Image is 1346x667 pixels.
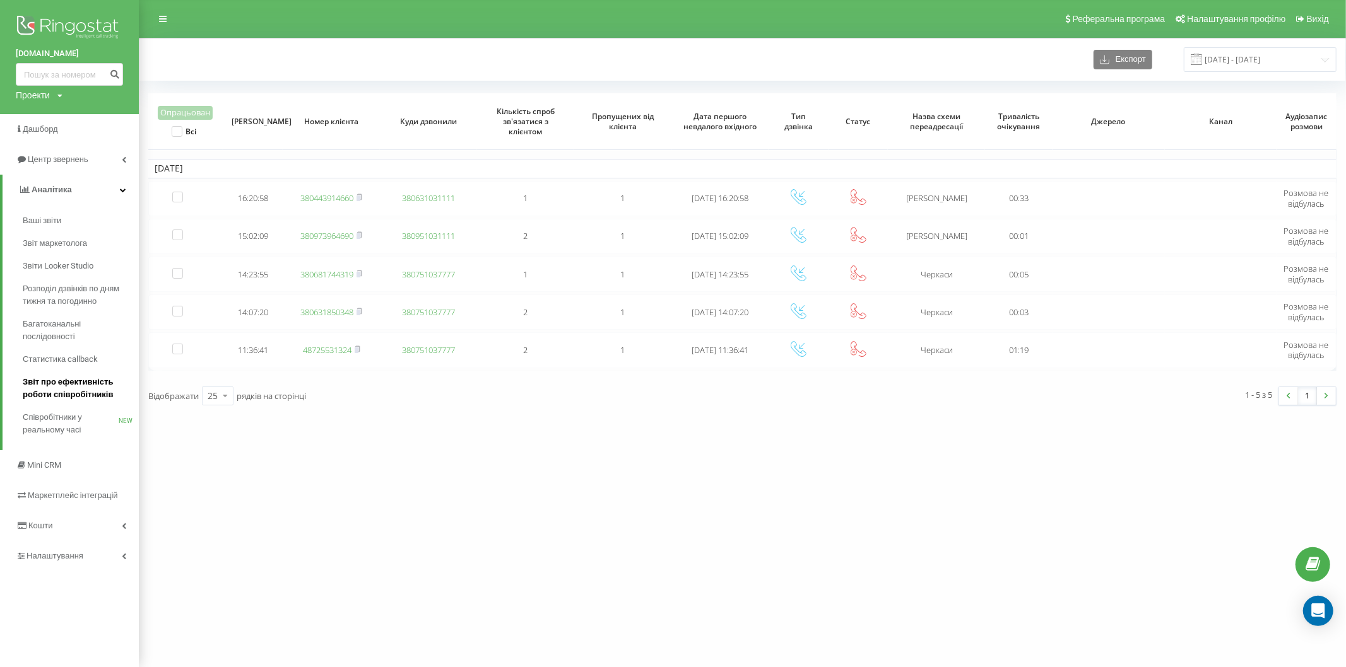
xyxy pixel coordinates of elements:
span: Вихід [1307,14,1329,24]
span: Співробітники у реальному часі [23,411,119,436]
a: 380443914660 [300,192,353,204]
a: 380751037777 [402,306,455,318]
span: [DATE] 11:36:41 [692,344,748,356]
span: 1 [524,192,528,204]
a: Ваші звіти [23,209,139,232]
td: 00:01 [985,219,1053,254]
a: 380751037777 [402,344,455,356]
span: [PERSON_NAME] [232,117,274,127]
td: [PERSON_NAME] [888,181,985,216]
a: Звіт про ефективність роботи співробітників [23,371,139,406]
span: Канал [1176,117,1265,127]
span: Розмова не відбулась [1284,187,1329,209]
span: Розмова не відбулась [1284,225,1329,247]
span: Маркетплейс інтеграцій [28,490,118,500]
a: Співробітники у реальному часіNEW [23,406,139,441]
span: Реферальна програма [1073,14,1166,24]
span: Кількість спроб зв'язатися з клієнтом [488,107,564,136]
td: 14:23:55 [223,257,283,292]
span: Пропущених від клієнта [585,112,661,131]
span: 1 [620,344,625,356]
span: Кошти [28,521,52,530]
span: Назва схеми переадресації [899,112,975,131]
span: Звіт маркетолога [23,237,87,250]
span: Статистика callback [23,353,98,366]
span: [DATE] 16:20:58 [692,192,748,204]
span: Тривалість очікування [995,112,1044,131]
span: [DATE] 15:02:09 [692,230,748,241]
a: Звіти Looker Studio [23,255,139,277]
td: Черкаси [888,294,985,330]
span: Статус [837,117,879,127]
a: 1 [1298,387,1317,405]
span: 1 [620,269,625,280]
div: Open Intercom Messenger [1303,596,1333,626]
span: Центр звернень [28,154,88,164]
a: Розподіл дзвінків по дням тижня та погодинно [23,277,139,313]
a: Багатоканальні послідовності [23,313,139,348]
span: Багатоканальні послідовності [23,318,133,343]
a: 380631031111 [402,192,455,204]
a: 380951031111 [402,230,455,241]
div: 25 [208,390,218,402]
td: 16:20:58 [223,181,283,216]
a: 380631850348 [300,306,353,318]
span: 2 [524,230,528,241]
td: [DATE] [148,159,1337,178]
img: Ringostat logo [16,13,123,44]
td: 15:02:09 [223,219,283,254]
span: [DATE] 14:07:20 [692,306,748,318]
span: Розподіл дзвінків по дням тижня та погодинно [23,282,133,308]
span: Аналiтика [32,185,72,194]
div: 1 - 5 з 5 [1246,388,1273,401]
span: [DATE] 14:23:55 [692,269,748,280]
span: 1 [620,306,625,318]
span: 1 [620,230,625,241]
a: 48725531324 [303,344,351,356]
button: Експорт [1094,50,1152,69]
td: 00:33 [985,181,1053,216]
span: Ваші звіти [23,214,61,227]
div: Проекти [16,89,50,101]
span: рядків на сторінці [237,390,306,402]
a: 380681744319 [300,269,353,280]
span: Джерело [1064,117,1154,127]
a: Аналiтика [3,175,139,205]
label: Всі [172,126,196,137]
td: 00:03 [985,294,1053,330]
td: 14:07:20 [223,294,283,330]
span: Експорт [1109,55,1146,64]
span: Дата першого невдалого вхідного [682,112,759,131]
span: Налаштування профілю [1187,14,1285,24]
span: 2 [524,306,528,318]
td: [PERSON_NAME] [888,219,985,254]
a: Статистика callback [23,348,139,371]
span: 2 [524,344,528,356]
span: Mini CRM [27,460,61,470]
span: Тип дзвінка [777,112,820,131]
span: Розмова не відбулась [1284,339,1329,361]
span: Розмова не відбулась [1284,301,1329,323]
input: Пошук за номером [16,63,123,86]
td: Черкаси [888,257,985,292]
span: Куди дзвонили [391,117,467,127]
a: 380751037777 [402,269,455,280]
span: Аудіозапис розмови [1285,112,1328,131]
td: 00:05 [985,257,1053,292]
span: Дашборд [23,124,58,134]
span: Відображати [148,390,199,402]
a: Звіт маркетолога [23,232,139,255]
a: 380973964690 [300,230,353,241]
span: Звіти Looker Studio [23,260,93,272]
span: Номер клієнта [293,117,370,127]
a: [DOMAIN_NAME] [16,47,123,60]
span: 1 [620,192,625,204]
span: Налаштування [27,551,83,560]
td: Черкаси [888,332,985,368]
td: 01:19 [985,332,1053,368]
span: Розмова не відбулась [1284,263,1329,285]
span: Звіт про ефективність роботи співробітників [23,376,133,401]
td: 11:36:41 [223,332,283,368]
span: 1 [524,269,528,280]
